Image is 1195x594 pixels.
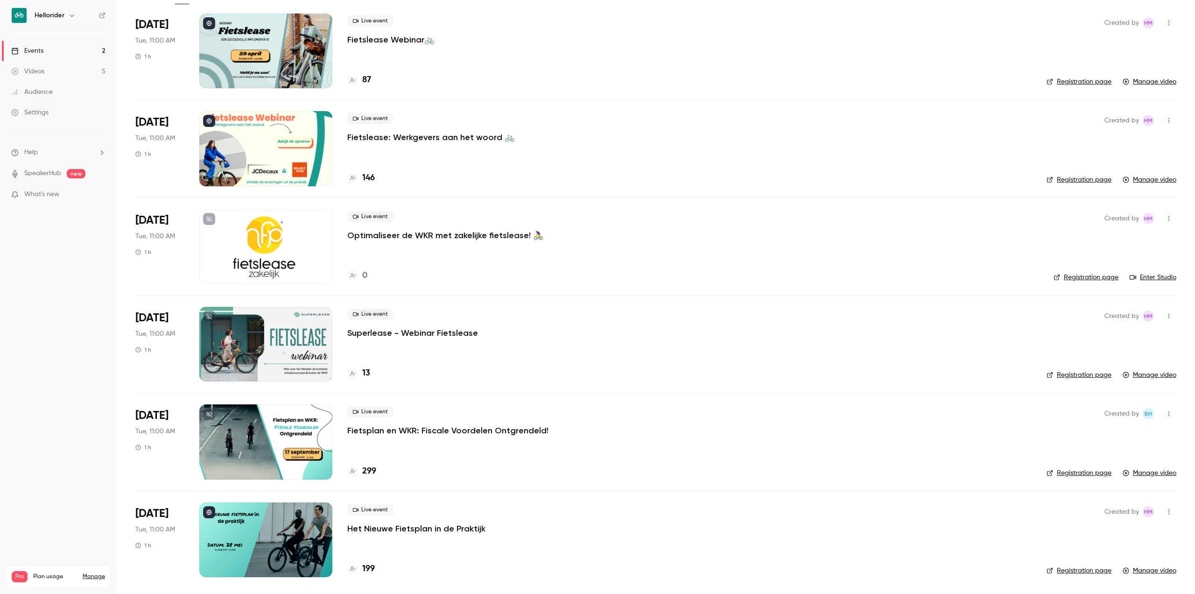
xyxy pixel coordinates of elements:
span: Live event [347,113,394,124]
span: Tue, 11:00 AM [135,329,175,339]
span: Bart Hoogstad [1143,408,1154,419]
a: Fietslease: Werkgevers aan het woord 🚲 [347,132,515,143]
a: Manage [83,573,105,580]
div: 1 h [135,150,151,158]
span: [DATE] [135,213,169,228]
a: Registration page [1047,175,1111,184]
a: 87 [347,74,371,86]
a: Registration page [1047,370,1111,380]
a: Manage video [1123,175,1176,184]
h4: 299 [362,465,376,478]
span: Created by [1104,408,1139,419]
a: 199 [347,563,375,575]
div: 1 h [135,53,151,60]
a: Het Nieuwe Fietsplan in de Praktijk [347,523,485,534]
span: Created by [1104,17,1139,28]
span: new [67,169,85,178]
span: Created by [1104,311,1139,322]
a: Manage video [1123,77,1176,86]
div: Apr 29 Tue, 11:00 AM (Europe/Amsterdam) [135,14,184,88]
span: [DATE] [135,408,169,423]
div: Oct 8 Tue, 11:00 AM (Europe/Amsterdam) [135,209,184,284]
span: What's new [24,190,59,199]
a: 0 [347,269,367,282]
a: Fietsplan en WKR: Fiscale Voordelen Ontgrendeld! [347,425,548,436]
div: 1 h [135,542,151,549]
h4: 146 [362,172,375,184]
div: Sep 24 Tue, 11:00 AM (Europe/Amsterdam) [135,307,184,382]
div: Sep 17 Tue, 11:00 AM (Europe/Amsterdam) [135,404,184,479]
div: 1 h [135,248,151,256]
div: Events [11,46,43,56]
a: 299 [347,465,376,478]
span: Heleen Mostert [1143,115,1154,126]
a: Manage video [1123,370,1176,380]
span: Tue, 11:00 AM [135,36,175,45]
span: [DATE] [135,17,169,32]
li: help-dropdown-opener [11,148,105,157]
div: May 28 Tue, 11:00 AM (Europe/Amsterdam) [135,502,184,577]
a: Superlease - Webinar Fietslease [347,327,478,339]
h4: 199 [362,563,375,575]
a: Registration page [1047,566,1111,575]
div: Audience [11,87,53,97]
span: Heleen Mostert [1143,311,1154,322]
span: Created by [1104,213,1139,224]
span: Created by [1104,506,1139,517]
a: Fietslease Webinar🚲 [347,34,435,45]
span: [DATE] [135,311,169,325]
span: BH [1145,408,1152,419]
span: HM [1144,17,1153,28]
iframe: Noticeable Trigger [94,191,105,199]
span: Live event [347,309,394,320]
a: Registration page [1047,77,1111,86]
span: Heleen Mostert [1143,17,1154,28]
h6: Hellorider [35,11,64,20]
a: Enter Studio [1130,273,1176,282]
span: Heleen Mostert [1143,213,1154,224]
a: Manage video [1123,566,1176,575]
h4: 87 [362,74,371,86]
span: Tue, 11:00 AM [135,525,175,534]
a: Optimaliseer de WKR met zakelijke fietslease! 🚴‍♀️ [347,230,543,241]
span: Live event [347,15,394,27]
span: [DATE] [135,115,169,130]
span: HM [1144,213,1153,224]
a: 146 [347,172,375,184]
span: Live event [347,211,394,222]
div: Videos [11,67,44,76]
span: Tue, 11:00 AM [135,427,175,436]
a: Registration page [1047,468,1111,478]
a: 13 [347,367,370,380]
span: HM [1144,506,1153,517]
span: Heleen Mostert [1143,506,1154,517]
span: HM [1144,115,1153,126]
div: Settings [11,108,49,117]
span: Live event [347,504,394,516]
span: Plan usage [33,573,77,580]
span: [DATE] [135,506,169,521]
a: Registration page [1054,273,1118,282]
div: Jan 21 Tue, 11:00 AM (Europe/Amsterdam) [135,111,184,186]
a: SpeakerHub [24,169,61,178]
h4: 0 [362,269,367,282]
span: Pro [12,571,28,582]
div: 1 h [135,444,151,451]
h4: 13 [362,367,370,380]
span: Tue, 11:00 AM [135,232,175,241]
span: Tue, 11:00 AM [135,134,175,143]
div: 1 h [135,346,151,354]
span: Help [24,148,38,157]
span: Live event [347,406,394,417]
span: HM [1144,311,1153,322]
span: Created by [1104,115,1139,126]
a: Manage video [1123,468,1176,478]
img: Hellorider [12,8,27,23]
